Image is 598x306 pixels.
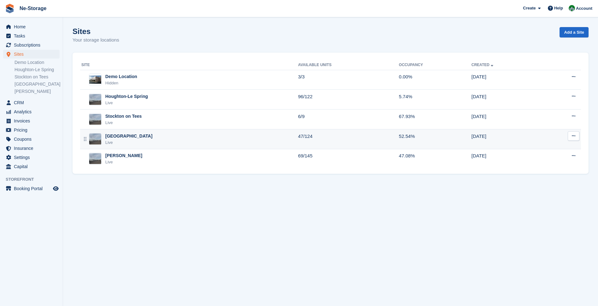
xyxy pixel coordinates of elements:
[15,59,60,65] a: Demo Location
[15,88,60,94] a: [PERSON_NAME]
[15,81,60,87] a: [GEOGRAPHIC_DATA]
[89,114,101,125] img: Image of Stockton on Tees site
[472,110,541,129] td: [DATE]
[80,60,298,70] th: Site
[15,67,60,73] a: Houghton-Le Spring
[14,50,52,59] span: Sites
[5,4,15,13] img: stora-icon-8386f47178a22dfd0bd8f6a31ec36ba5ce8667c1dd55bd0f319d3a0aa187defe.svg
[3,41,60,49] a: menu
[3,153,60,162] a: menu
[472,129,541,149] td: [DATE]
[105,113,142,120] div: Stockton on Tees
[399,129,471,149] td: 52.54%
[3,135,60,144] a: menu
[560,27,589,37] a: Add a Site
[89,153,101,164] img: Image of Newton Aycliffe site
[472,63,495,67] a: Created
[14,184,52,193] span: Booking Portal
[14,41,52,49] span: Subscriptions
[105,73,137,80] div: Demo Location
[298,90,399,110] td: 96/122
[554,5,563,11] span: Help
[3,31,60,40] a: menu
[576,5,592,12] span: Account
[105,159,142,165] div: Live
[105,133,153,139] div: [GEOGRAPHIC_DATA]
[569,5,575,11] img: Charlotte Nesbitt
[14,31,52,40] span: Tasks
[52,185,60,192] a: Preview store
[105,120,142,126] div: Live
[3,107,60,116] a: menu
[14,116,52,125] span: Invoices
[73,27,119,36] h1: Sites
[472,149,541,168] td: [DATE]
[3,184,60,193] a: menu
[14,126,52,134] span: Pricing
[399,60,471,70] th: Occupancy
[3,126,60,134] a: menu
[73,37,119,44] p: Your storage locations
[14,22,52,31] span: Home
[14,135,52,144] span: Coupons
[3,144,60,153] a: menu
[523,5,536,11] span: Create
[105,93,148,100] div: Houghton-Le Spring
[3,50,60,59] a: menu
[472,90,541,110] td: [DATE]
[298,110,399,129] td: 6/9
[17,3,49,14] a: Ne-Storage
[298,70,399,90] td: 3/3
[89,94,101,105] img: Image of Houghton-Le Spring site
[105,139,153,146] div: Live
[15,74,60,80] a: Stockton on Tees
[472,70,541,90] td: [DATE]
[399,90,471,110] td: 5.74%
[14,107,52,116] span: Analytics
[298,129,399,149] td: 47/124
[3,162,60,171] a: menu
[6,176,63,183] span: Storefront
[14,144,52,153] span: Insurance
[89,76,101,84] img: Image of Demo Location site
[399,70,471,90] td: 0.00%
[14,98,52,107] span: CRM
[3,98,60,107] a: menu
[14,153,52,162] span: Settings
[298,60,399,70] th: Available Units
[105,152,142,159] div: [PERSON_NAME]
[105,100,148,106] div: Live
[105,80,137,86] div: Hidden
[399,149,471,168] td: 47.08%
[89,133,101,144] img: Image of Durham site
[298,149,399,168] td: 69/145
[14,162,52,171] span: Capital
[3,116,60,125] a: menu
[3,22,60,31] a: menu
[399,110,471,129] td: 67.93%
